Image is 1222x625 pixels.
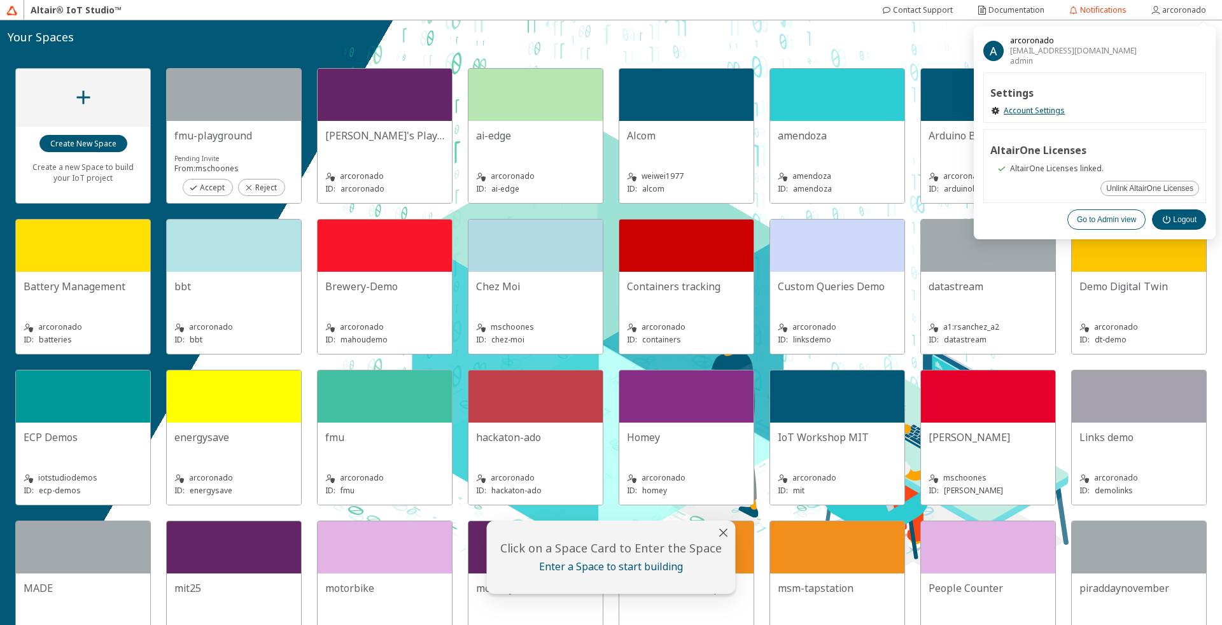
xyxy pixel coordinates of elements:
[1010,46,1137,56] span: [EMAIL_ADDRESS][DOMAIN_NAME]
[990,145,1199,155] h2: AltairOne Licenses
[1010,164,1104,174] span: AltairOne Licenses linked.
[990,88,1199,98] h2: Settings
[1010,56,1137,66] span: admin
[1004,106,1065,116] a: Account Settings
[990,46,997,56] span: A
[1010,36,1137,46] span: arcoronado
